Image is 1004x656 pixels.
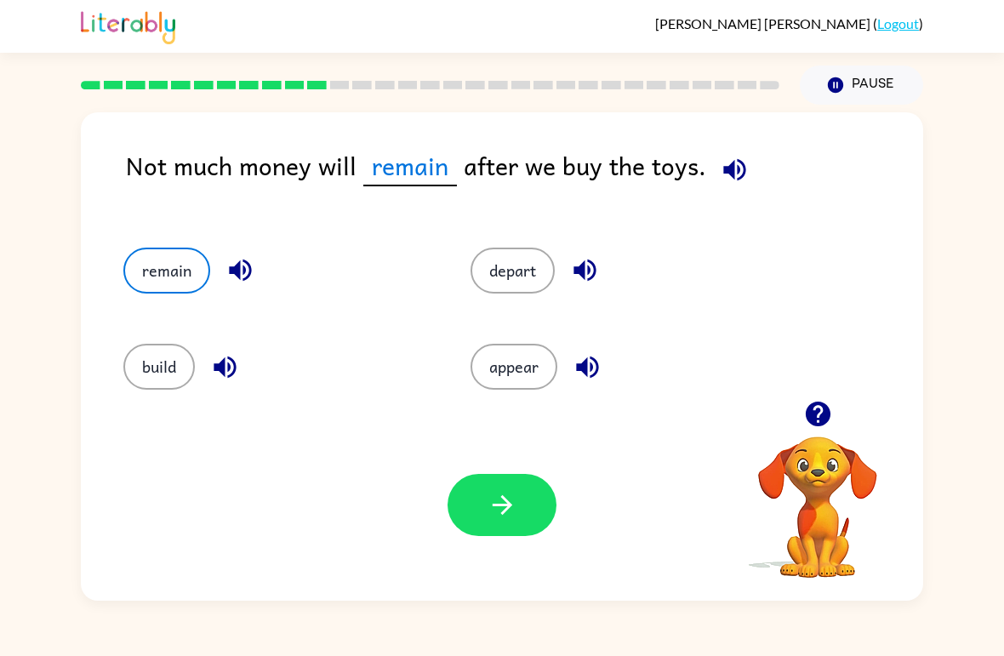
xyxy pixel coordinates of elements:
[877,15,919,31] a: Logout
[471,344,557,390] button: appear
[471,248,555,294] button: depart
[655,15,873,31] span: [PERSON_NAME] [PERSON_NAME]
[363,146,457,186] span: remain
[733,410,903,580] video: Your browser must support playing .mp4 files to use Literably. Please try using another browser.
[655,15,923,31] div: ( )
[123,344,195,390] button: build
[123,248,210,294] button: remain
[81,7,175,44] img: Literably
[800,66,923,105] button: Pause
[126,146,923,214] div: Not much money will after we buy the toys.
